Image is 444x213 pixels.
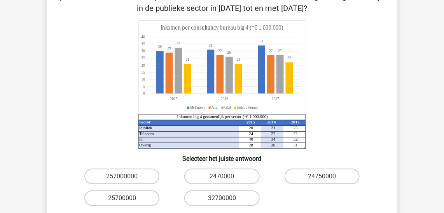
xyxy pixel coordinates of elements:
tspan: 27 [278,49,282,53]
tspan: McFlinsey [190,105,205,110]
tspan: 29 [168,46,171,51]
tspan: 40 [249,137,253,142]
tspan: Telecom [139,131,154,136]
tspan: 28 [271,143,276,147]
tspan: Overig [139,143,151,147]
tspan: 15 [141,70,145,75]
tspan: 5 [143,84,145,89]
tspan: 34 [271,137,276,142]
tspan: 26 [227,50,231,55]
tspan: 20 [141,63,145,67]
tspan: 22 [287,56,291,60]
tspan: 32 [294,137,298,142]
tspan: 25 [294,125,298,130]
tspan: 31 [294,143,298,147]
h6: Selecteer het juiste antwoord [59,149,385,162]
tspan: 0 [143,91,145,96]
tspan: 32 [177,42,180,46]
tspan: 40 [141,35,145,39]
tspan: 30 [141,49,145,53]
tspan: Inkomen per consultancy bureau big 4 (*€ 1.000.000) [161,24,283,32]
tspan: 20 [249,125,253,130]
tspan: 2015 [246,120,255,125]
tspan: 2016 [267,120,276,125]
tspan: 28 [249,143,253,147]
tspan: 25 [141,56,145,60]
tspan: 30 [158,44,162,49]
label: 257000000 [84,169,159,184]
tspan: 35 [141,42,145,46]
label: 32700000 [184,190,259,206]
tspan: 2017 [291,120,300,125]
tspan: 10 [141,77,145,82]
tspan: 34 [260,39,264,44]
label: 24750000 [285,169,360,184]
tspan: 2727 [218,49,273,53]
tspan: Sector [139,120,151,125]
tspan: Publiek [139,125,152,130]
tspan: GCB [224,105,231,110]
label: 25700000 [84,190,159,206]
tspan: Arm [212,105,218,110]
label: 2470000 [184,169,259,184]
tspan: IT [139,137,143,142]
tspan: 22 [294,131,298,136]
tspan: 24 [249,131,253,136]
tspan: 31 [209,43,213,48]
tspan: Inkomen big 4 gezamenlijk per sector (*€ 1.000.000) [177,114,268,119]
tspan: 2121 [186,57,240,62]
tspan: 22 [271,131,276,136]
tspan: 201520162017 [170,97,279,101]
tspan: 21 [271,125,276,130]
tspan: Boland Rerger [237,105,259,110]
